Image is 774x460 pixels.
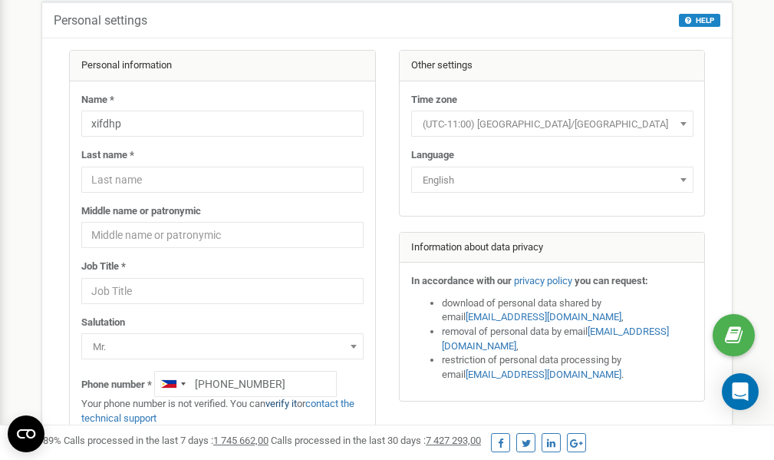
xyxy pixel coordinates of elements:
[417,170,688,191] span: English
[81,167,364,193] input: Last name
[154,371,337,397] input: +1-800-555-55-55
[8,415,44,452] button: Open CMP widget
[81,111,364,137] input: Name
[466,369,621,380] a: [EMAIL_ADDRESS][DOMAIN_NAME]
[265,398,297,409] a: verify it
[722,373,759,410] div: Open Intercom Messenger
[400,51,705,81] div: Other settings
[81,222,364,248] input: Middle name or patronymic
[417,114,688,135] span: (UTC-11:00) Pacific/Midway
[400,233,705,263] div: Information about data privacy
[575,275,648,286] strong: you can request:
[514,275,572,286] a: privacy policy
[442,353,693,382] li: restriction of personal data processing by email .
[411,148,454,163] label: Language
[213,435,268,446] u: 1 745 662,00
[81,316,125,330] label: Salutation
[411,93,457,108] label: Time zone
[679,14,720,27] button: HELP
[442,296,693,325] li: download of personal data shared by email ,
[64,435,268,446] span: Calls processed in the last 7 days :
[70,51,375,81] div: Personal information
[411,111,693,137] span: (UTC-11:00) Pacific/Midway
[81,397,364,425] p: Your phone number is not verified. You can or
[442,325,693,353] li: removal of personal data by email ,
[81,148,134,163] label: Last name *
[54,14,147,28] h5: Personal settings
[81,260,126,274] label: Job Title *
[81,278,364,304] input: Job Title
[81,93,114,108] label: Name *
[426,435,481,446] u: 7 427 293,00
[81,378,152,392] label: Phone number *
[87,336,358,358] span: Mr.
[411,167,693,193] span: English
[155,372,190,396] div: Telephone country code
[466,311,621,323] a: [EMAIL_ADDRESS][DOMAIN_NAME]
[271,435,481,446] span: Calls processed in the last 30 days :
[411,275,512,286] strong: In accordance with our
[81,204,201,219] label: Middle name or patronymic
[442,326,669,352] a: [EMAIL_ADDRESS][DOMAIN_NAME]
[81,333,364,359] span: Mr.
[81,398,354,424] a: contact the technical support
